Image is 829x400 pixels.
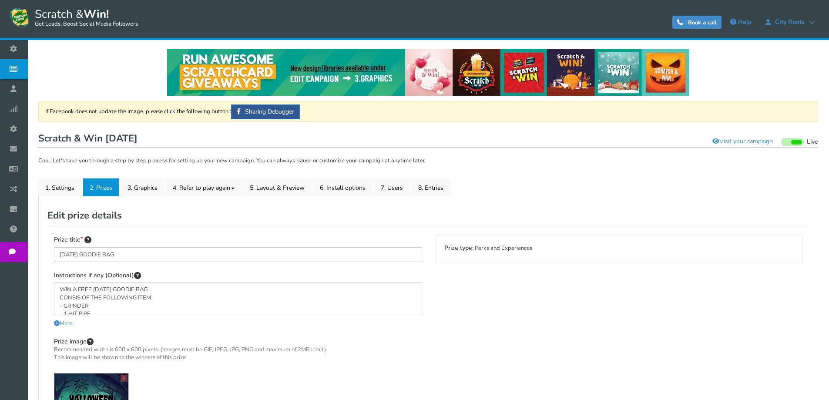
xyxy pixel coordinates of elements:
[54,235,91,245] label: Prize title
[121,375,128,382] a: X
[9,7,138,28] a: Scratch &Win! Get Leads, Boost Social Media Followers
[231,104,300,119] a: Sharing Debugger
[166,178,242,196] a: 4. Refer to play again
[38,157,818,165] p: Cool. Let's take you through a step by step process for setting up your new campaign. You can alw...
[771,19,809,26] span: City Roots
[35,21,138,28] small: Get Leads, Boost Social Media Followers
[30,7,138,28] span: Scratch &
[83,178,119,196] a: 2. Prizes
[411,178,450,196] a: 8. Entries
[38,131,818,148] h1: Scratch & Win [DATE]
[54,337,327,366] label: Prize image
[167,49,689,96] img: festival-poster-2020.webp
[688,19,717,27] span: Book a call
[54,247,422,262] input: [E.g. Free movie tickets for two]
[792,363,829,400] iframe: LiveChat chat widget
[707,134,779,149] a: Visit your campaign
[243,178,312,196] a: 5. Layout & Preview
[38,178,81,196] a: 1. Settings
[84,7,109,22] strong: Win!
[54,271,141,280] label: Instructions if any (Optional)
[374,178,410,196] a: 7. Users
[726,15,756,29] a: Help
[807,138,818,146] span: Live
[47,205,809,226] h2: Edit prize details
[313,178,373,196] a: 6. Install options
[738,18,752,26] span: Help
[672,16,722,29] a: Book a call
[38,101,818,122] div: If Facebook does not update the image, please click the following button :
[54,319,77,327] a: More...
[121,178,164,196] a: 3. Graphics
[9,7,30,28] img: Scratch and Win
[54,346,327,361] p: Recommended width is 600 x 600 pixels. (Images must be GIF, JPEG, JPG, PNG and maximum of 2MB Lim...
